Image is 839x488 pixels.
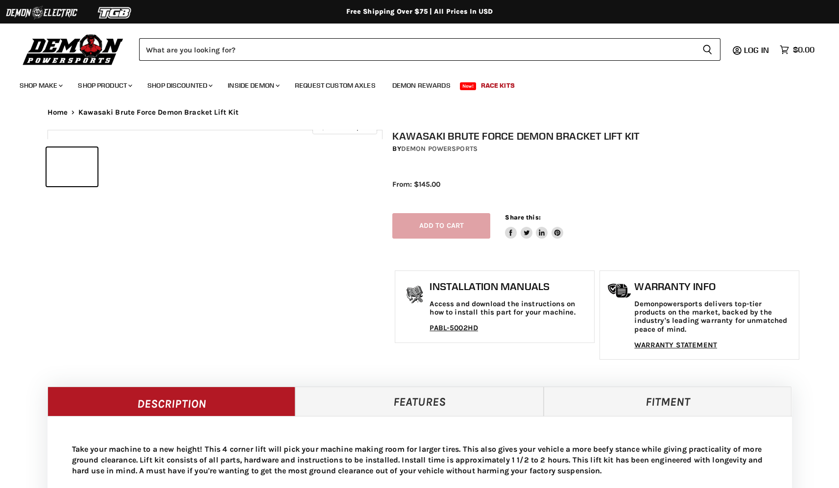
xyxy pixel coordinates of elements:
[505,213,563,239] aside: Share this:
[740,46,775,54] a: Log in
[775,43,819,57] a: $0.00
[505,214,540,221] span: Share this:
[430,300,589,317] p: Access and download the instructions on how to install this part for your machine.
[392,130,802,142] h1: Kawasaki Brute Force Demon Bracket Lift Kit
[71,75,138,96] a: Shop Product
[47,147,97,186] button: IMAGE thumbnail
[634,281,794,293] h1: Warranty Info
[430,323,478,332] a: PABL-5002HD
[20,32,127,67] img: Demon Powersports
[78,3,152,22] img: TGB Logo 2
[403,283,427,308] img: install_manual-icon.png
[5,3,78,22] img: Demon Electric Logo 2
[72,444,767,476] p: Take your machine to a new height! This 4 corner lift will pick your machine making room for larg...
[634,341,717,349] a: WARRANTY STATEMENT
[607,283,632,298] img: warranty-icon.png
[634,300,794,334] p: Demonpowersports delivers top-tier products on the market, backed by the industry's leading warra...
[78,108,239,117] span: Kawasaki Brute Force Demon Bracket Lift Kit
[48,387,296,416] a: Description
[12,75,69,96] a: Shop Make
[744,45,769,55] span: Log in
[474,75,522,96] a: Race Kits
[220,75,286,96] a: Inside Demon
[793,45,815,54] span: $0.00
[139,38,695,61] input: Search
[139,38,720,61] form: Product
[460,82,477,90] span: New!
[140,75,218,96] a: Shop Discounted
[544,387,792,416] a: Fitment
[317,123,372,131] span: Click to expand
[430,281,589,293] h1: Installation Manuals
[295,387,544,416] a: Features
[392,180,440,189] span: From: $145.00
[401,145,478,153] a: Demon Powersports
[288,75,383,96] a: Request Custom Axles
[695,38,720,61] button: Search
[392,144,802,154] div: by
[48,108,68,117] a: Home
[12,72,812,96] ul: Main menu
[28,108,812,117] nav: Breadcrumbs
[28,7,812,16] div: Free Shipping Over $75 | All Prices In USD
[385,75,458,96] a: Demon Rewards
